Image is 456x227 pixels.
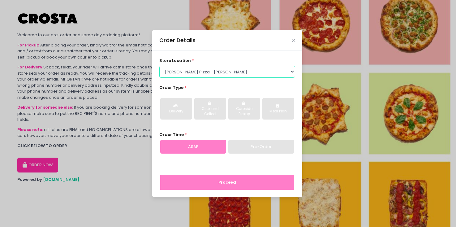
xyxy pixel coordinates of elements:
button: Click and Collect [194,98,226,120]
span: Order Type [159,85,183,90]
button: Curbside Pickup [228,98,260,120]
div: Curbside Pickup [233,106,256,117]
span: store location [159,58,191,63]
button: Proceed [160,175,294,190]
div: Click and Collect [199,106,222,117]
div: Delivery [165,109,188,114]
button: Delivery [160,98,192,120]
button: Meal Plan [262,98,294,120]
button: Close [292,39,295,42]
span: Order Time [159,132,184,138]
div: Order Details [159,36,196,44]
div: Meal Plan [267,109,290,114]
